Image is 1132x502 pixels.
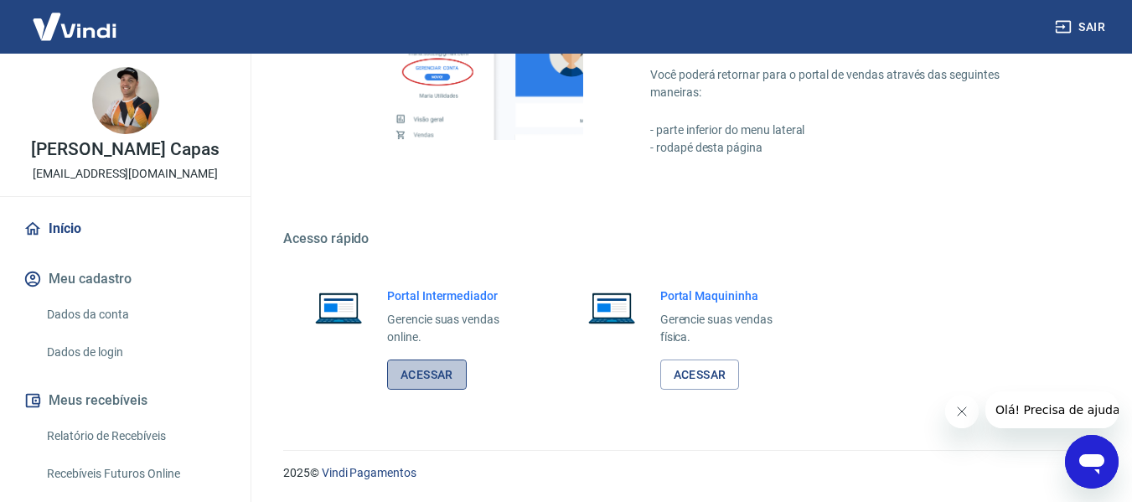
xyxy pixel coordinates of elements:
a: Recebíveis Futuros Online [40,457,230,491]
p: - parte inferior do menu lateral [650,122,1052,139]
a: Vindi Pagamentos [322,466,416,479]
a: Acessar [660,360,740,391]
h6: Portal Intermediador [387,287,526,304]
iframe: Fechar mensagem [945,395,979,428]
img: Vindi [20,1,129,52]
p: Você poderá retornar para o portal de vendas através das seguintes maneiras: [650,66,1052,101]
a: Dados da conta [40,298,230,332]
a: Início [20,210,230,247]
button: Sair [1052,12,1112,43]
img: 6056a2b8-b850-4e31-a99c-f42777a6d566.jpeg [92,67,159,134]
p: Gerencie suas vendas online. [387,311,526,346]
p: Gerencie suas vendas física. [660,311,799,346]
a: Dados de login [40,335,230,370]
span: Olá! Precisa de ajuda? [10,12,141,25]
a: Relatório de Recebíveis [40,419,230,453]
p: - rodapé desta página [650,139,1052,157]
a: Acessar [387,360,467,391]
iframe: Botão para abrir a janela de mensagens [1065,435,1119,489]
iframe: Mensagem da empresa [985,391,1119,428]
p: 2025 © [283,464,1092,482]
button: Meu cadastro [20,261,230,298]
p: [PERSON_NAME] Capas [31,141,219,158]
p: [EMAIL_ADDRESS][DOMAIN_NAME] [33,165,218,183]
button: Meus recebíveis [20,382,230,419]
img: Imagem de um notebook aberto [576,287,647,328]
h6: Portal Maquininha [660,287,799,304]
h5: Acesso rápido [283,230,1092,247]
img: Imagem de um notebook aberto [303,287,374,328]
